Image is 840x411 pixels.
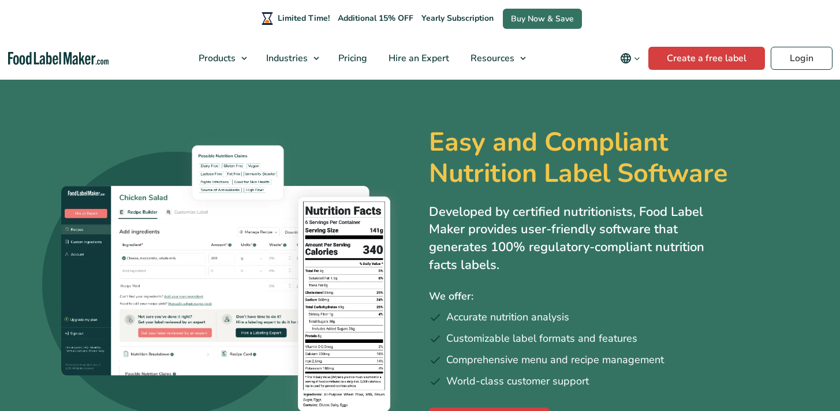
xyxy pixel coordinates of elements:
button: Change language [612,47,648,70]
a: Products [188,37,253,80]
span: Accurate nutrition analysis [446,309,569,325]
span: Additional 15% OFF [335,10,416,27]
a: Buy Now & Save [503,9,582,29]
span: Products [195,52,237,65]
a: Create a free label [648,47,765,70]
span: Resources [467,52,516,65]
span: Comprehensive menu and recipe management [446,352,664,368]
p: Developed by certified nutritionists, Food Label Maker provides user-friendly software that gener... [429,203,729,274]
span: Pricing [335,52,368,65]
p: We offer: [429,288,798,305]
a: Industries [256,37,325,80]
h1: Easy and Compliant Nutrition Label Software [429,127,772,189]
span: Hire an Expert [385,52,450,65]
span: Industries [263,52,309,65]
a: Login [771,47,832,70]
span: World-class customer support [446,373,589,389]
a: Pricing [328,37,375,80]
a: Resources [460,37,532,80]
span: Yearly Subscription [421,13,494,24]
a: Hire an Expert [378,37,457,80]
span: Customizable label formats and features [446,331,637,346]
a: Food Label Maker homepage [8,52,109,65]
span: Limited Time! [278,13,330,24]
